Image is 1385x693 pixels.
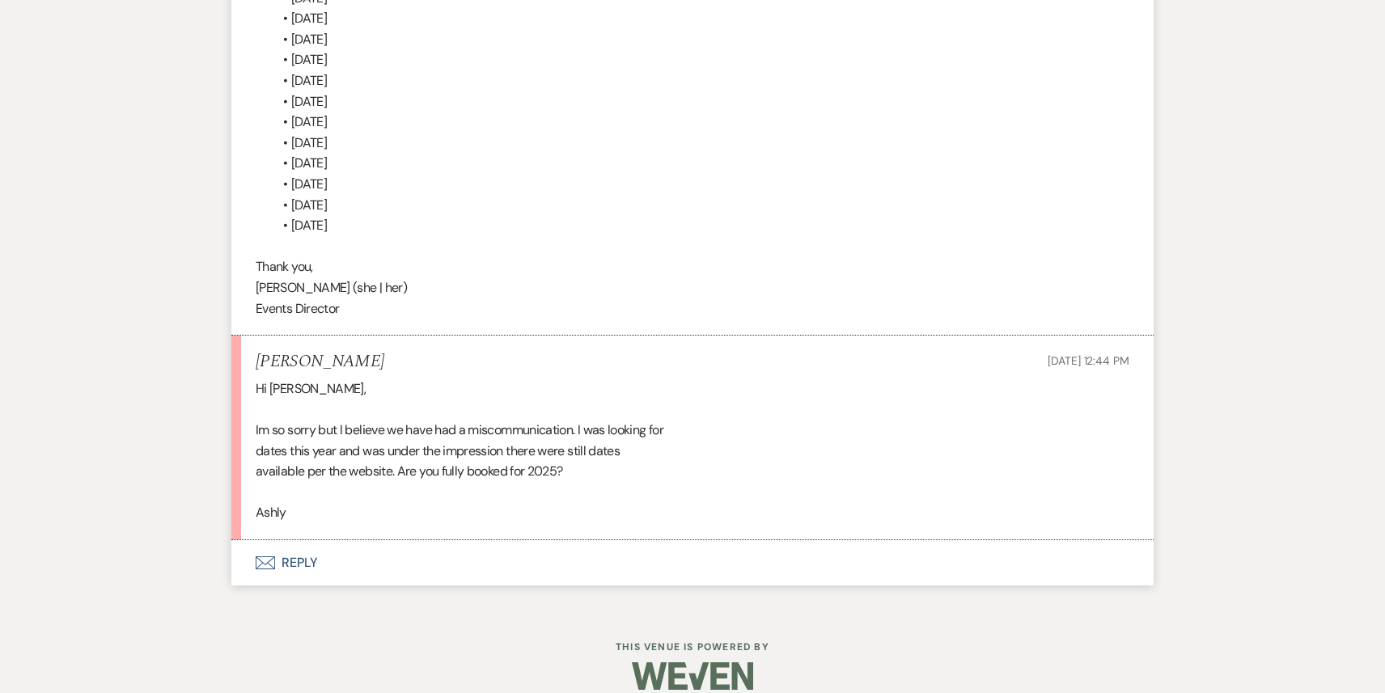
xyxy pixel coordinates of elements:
p: [PERSON_NAME] (she | her) [256,277,1129,298]
li: [DATE] [272,112,1129,133]
li: [DATE] [272,215,1129,236]
li: [DATE] [272,195,1129,216]
div: Hi [PERSON_NAME], Im so sorry but I believe we have had a miscommunication. I was looking for dat... [256,378,1129,523]
p: Events Director [256,298,1129,319]
li: [DATE] [272,29,1129,50]
li: [DATE] [272,153,1129,174]
li: [DATE] [272,8,1129,29]
li: [DATE] [272,49,1129,70]
h5: [PERSON_NAME] [256,352,384,372]
li: [DATE] [272,70,1129,91]
li: [DATE] [272,133,1129,154]
span: [DATE] 12:44 PM [1048,353,1129,368]
button: Reply [231,540,1154,585]
p: Thank you, [256,256,1129,277]
li: [DATE] [272,174,1129,195]
li: [DATE] [272,91,1129,112]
